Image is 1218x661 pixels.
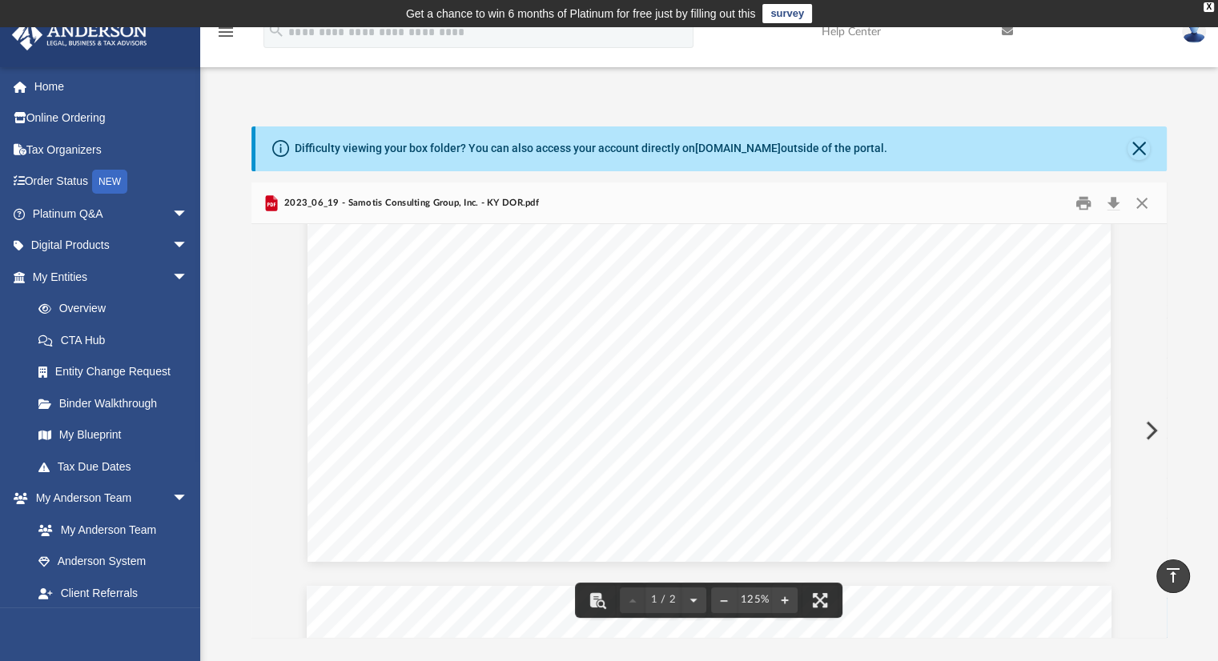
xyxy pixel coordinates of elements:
[216,30,235,42] a: menu
[645,583,681,618] button: 1 / 2
[1128,190,1156,215] button: Close
[11,102,212,134] a: Online Ordering
[22,293,212,325] a: Overview
[1204,2,1214,12] div: close
[281,196,539,210] span: 2023_06_19 - Samotis Consulting Group, Inc. - KY DOR.pdf
[22,577,204,609] a: Client Referrals
[645,595,681,605] span: 1 / 2
[22,419,204,451] a: My Blueprint
[737,595,772,605] div: Current zoom level
[251,182,1168,638] div: Preview
[251,224,1168,637] div: Document Viewer
[11,261,212,293] a: My Entitiesarrow_drop_down
[22,324,212,356] a: CTA Hub
[1164,566,1183,585] i: vertical_align_top
[580,583,615,618] button: Toggle findbar
[22,514,196,546] a: My Anderson Team
[762,4,812,23] a: survey
[802,583,838,618] button: Enter fullscreen
[22,387,212,419] a: Binder Walkthrough
[695,142,781,154] a: [DOMAIN_NAME]
[216,22,235,42] i: menu
[11,166,212,198] a: Order StatusNEW
[251,224,1168,637] div: File preview
[681,583,706,618] button: Next page
[172,198,204,230] span: arrow_drop_down
[22,451,212,483] a: Tax Due Dates
[11,134,212,166] a: Tax Organizers
[172,230,204,262] span: arrow_drop_down
[22,356,212,388] a: Entity Change Request
[711,583,737,618] button: Zoom out
[1099,190,1128,215] button: Download
[172,261,204,294] span: arrow_drop_down
[1156,559,1190,593] a: vertical_align_top
[22,546,204,578] a: Anderson System
[1132,408,1168,453] button: Next File
[172,483,204,515] span: arrow_drop_down
[11,230,212,262] a: Digital Productsarrow_drop_down
[11,70,212,102] a: Home
[1128,138,1150,160] button: Close
[406,4,756,23] div: Get a chance to win 6 months of Platinum for free just by filling out this
[267,22,285,39] i: search
[11,198,212,230] a: Platinum Q&Aarrow_drop_down
[1067,190,1099,215] button: Print
[1182,20,1206,43] img: User Pic
[7,19,152,50] img: Anderson Advisors Platinum Portal
[295,140,887,157] div: Difficulty viewing your box folder? You can also access your account directly on outside of the p...
[92,170,127,194] div: NEW
[772,583,798,618] button: Zoom in
[11,483,204,515] a: My Anderson Teamarrow_drop_down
